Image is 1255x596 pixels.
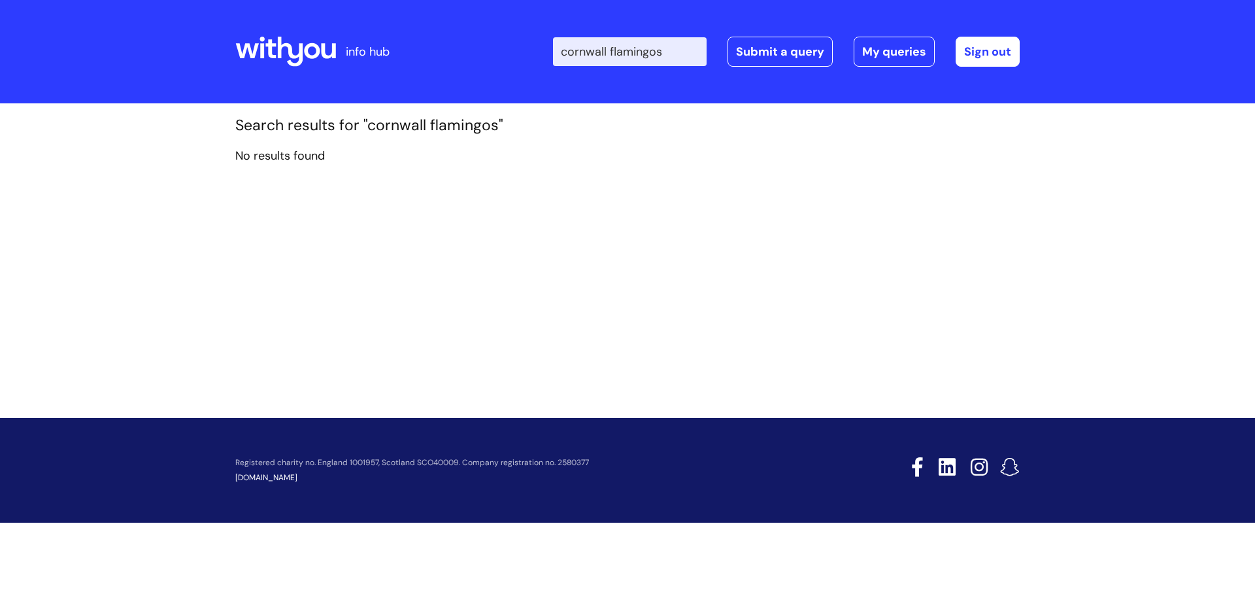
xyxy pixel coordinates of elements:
a: My queries [854,37,935,67]
p: No results found [235,145,1020,166]
h1: Search results for "cornwall flamingos" [235,116,1020,135]
div: | - [553,37,1020,67]
a: Sign out [956,37,1020,67]
p: info hub [346,41,390,62]
a: [DOMAIN_NAME] [235,472,297,483]
input: Search [553,37,707,66]
a: Submit a query [728,37,833,67]
p: Registered charity no. England 1001957, Scotland SCO40009. Company registration no. 2580377 [235,459,818,467]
